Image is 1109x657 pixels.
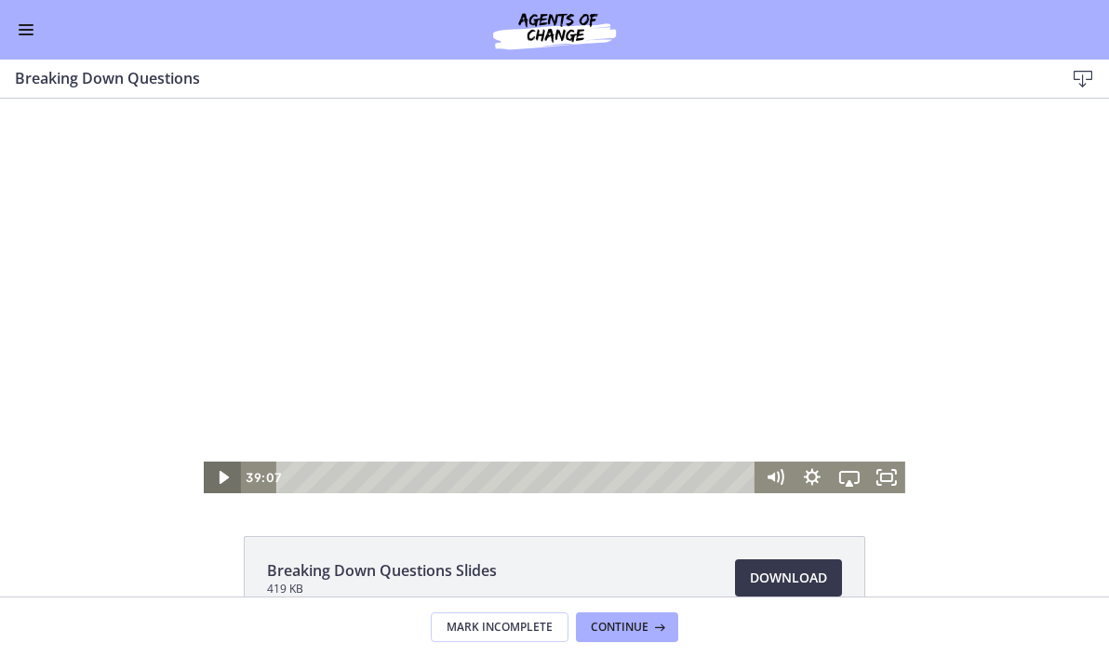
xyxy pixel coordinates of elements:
button: Mute [756,363,794,395]
button: Fullscreen [868,363,905,395]
h3: Breaking Down Questions [15,67,1035,89]
span: 419 KB [267,582,497,597]
button: Mark Incomplete [431,612,568,642]
button: Enable menu [15,19,37,41]
div: Playbar [290,363,747,395]
span: Breaking Down Questions Slides [267,559,497,582]
button: Airplay [831,363,868,395]
a: Download [735,559,842,597]
span: Continue [591,620,648,635]
span: Mark Incomplete [447,620,553,635]
button: Play Video [204,363,241,395]
button: Continue [576,612,678,642]
img: Agents of Change [443,7,666,52]
button: Show settings menu [794,363,831,395]
span: Download [750,567,827,589]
